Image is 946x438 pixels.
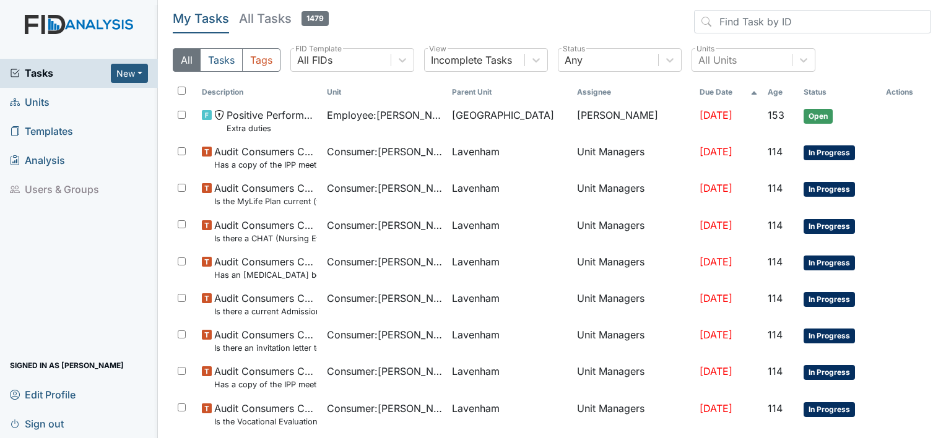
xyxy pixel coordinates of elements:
[452,291,500,306] span: Lavenham
[452,254,500,269] span: Lavenham
[695,82,762,103] th: Toggle SortBy
[214,233,317,244] small: Is there a CHAT (Nursing Evaluation) no more than a year old?
[768,145,783,158] span: 114
[804,292,855,307] span: In Progress
[572,249,695,286] td: Unit Managers
[214,342,317,354] small: Is there an invitation letter to Parent/Guardian for current years team meetings in T-Logs (Therap)?
[694,10,931,33] input: Find Task by ID
[572,359,695,395] td: Unit Managers
[768,328,783,341] span: 114
[700,328,732,341] span: [DATE]
[452,144,500,159] span: Lavenham
[297,53,332,67] div: All FIDs
[572,176,695,212] td: Unit Managers
[452,108,554,122] span: [GEOGRAPHIC_DATA]
[214,306,317,317] small: Is there a current Admission Agreement ([DATE])?
[327,108,442,122] span: Employee : [PERSON_NAME]
[700,182,732,194] span: [DATE]
[768,402,783,414] span: 114
[768,292,783,304] span: 114
[200,48,243,72] button: Tasks
[700,145,732,158] span: [DATE]
[214,269,317,281] small: Has an [MEDICAL_DATA] been completed and recommendations followed?
[214,364,317,390] span: Audit Consumers Charts Has a copy of the IPP meeting been sent to the Parent/Guardian within 30 d...
[214,416,317,427] small: Is the Vocational Evaluation current (yearly)?
[322,82,447,103] th: Toggle SortBy
[452,327,500,342] span: Lavenham
[327,254,442,269] span: Consumer : [PERSON_NAME]
[572,139,695,176] td: Unit Managers
[10,151,65,170] span: Analysis
[214,327,317,354] span: Audit Consumers Charts Is there an invitation letter to Parent/Guardian for current years team me...
[214,254,317,281] span: Audit Consumers Charts Has an Audiological Evaluation been completed and recommendations followed?
[173,48,201,72] button: All
[572,213,695,249] td: Unit Managers
[327,291,442,306] span: Consumer : [PERSON_NAME]
[804,182,855,197] span: In Progress
[452,218,500,233] span: Lavenham
[214,181,317,207] span: Audit Consumers Charts Is the MyLife Plan current (yearly)?
[768,365,783,377] span: 114
[804,255,855,270] span: In Progress
[327,327,442,342] span: Consumer : [PERSON_NAME]
[214,291,317,317] span: Audit Consumers Charts Is there a current Admission Agreement (within one year)?
[804,145,855,160] span: In Progress
[327,144,442,159] span: Consumer : [PERSON_NAME]
[700,109,732,121] span: [DATE]
[10,66,111,80] a: Tasks
[572,322,695,359] td: Unit Managers
[700,365,732,377] span: [DATE]
[768,109,784,121] span: 153
[214,379,317,390] small: Has a copy of the IPP meeting been sent to the Parent/Guardian [DATE] of the meeting?
[565,53,583,67] div: Any
[572,103,695,139] td: [PERSON_NAME]
[214,401,317,427] span: Audit Consumers Charts Is the Vocational Evaluation current (yearly)?
[239,10,329,27] h5: All Tasks
[10,414,64,433] span: Sign out
[700,292,732,304] span: [DATE]
[804,109,833,124] span: Open
[572,286,695,322] td: Unit Managers
[452,364,500,379] span: Lavenham
[799,82,881,103] th: Toggle SortBy
[302,11,329,26] span: 1479
[572,396,695,432] td: Unit Managers
[452,181,500,195] span: Lavenham
[768,182,783,194] span: 114
[804,402,855,417] span: In Progress
[572,82,695,103] th: Assignee
[700,255,732,268] span: [DATE]
[227,108,317,134] span: Positive Performance Review Extra duties
[10,356,124,375] span: Signed in as [PERSON_NAME]
[768,219,783,231] span: 114
[431,53,512,67] div: Incomplete Tasks
[804,328,855,343] span: In Progress
[327,364,442,379] span: Consumer : [PERSON_NAME]
[10,122,73,141] span: Templates
[447,82,572,103] th: Toggle SortBy
[173,10,229,27] h5: My Tasks
[242,48,280,72] button: Tags
[804,219,855,234] span: In Progress
[10,385,76,404] span: Edit Profile
[214,195,317,207] small: Is the MyLife Plan current (yearly)?
[763,82,799,103] th: Toggle SortBy
[327,181,442,195] span: Consumer : [PERSON_NAME]
[700,219,732,231] span: [DATE]
[804,365,855,380] span: In Progress
[214,159,317,171] small: Has a copy of the IPP meeting been sent to the Parent/Guardian [DATE] of the meeting?
[881,82,931,103] th: Actions
[197,82,322,103] th: Toggle SortBy
[698,53,737,67] div: All Units
[214,218,317,244] span: Audit Consumers Charts Is there a CHAT (Nursing Evaluation) no more than a year old?
[111,64,148,83] button: New
[768,255,783,268] span: 114
[327,401,442,416] span: Consumer : [PERSON_NAME]
[452,401,500,416] span: Lavenham
[10,93,50,112] span: Units
[173,48,280,72] div: Type filter
[327,218,442,233] span: Consumer : [PERSON_NAME]
[700,402,732,414] span: [DATE]
[227,122,317,134] small: Extra duties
